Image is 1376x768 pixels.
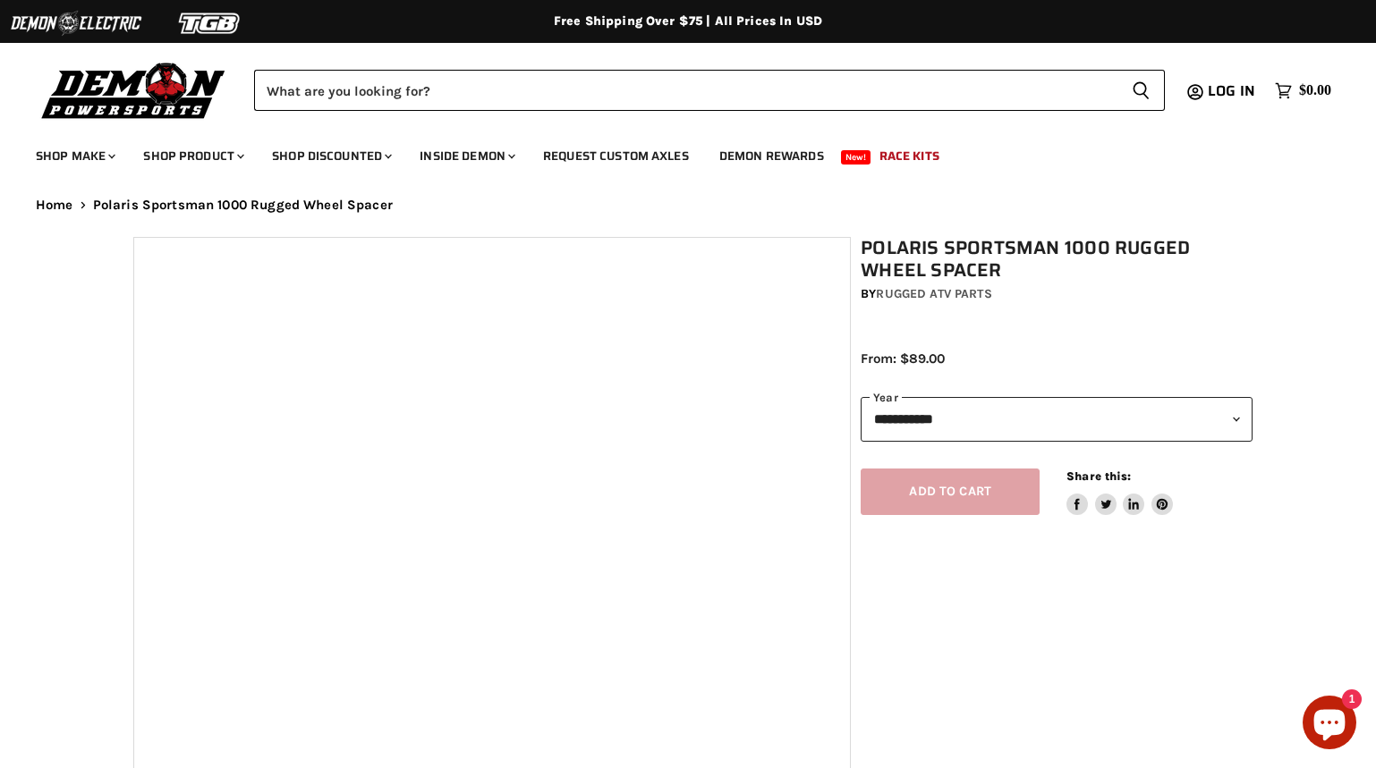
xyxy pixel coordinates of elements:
span: Polaris Sportsman 1000 Rugged Wheel Spacer [93,198,393,213]
a: Shop Make [22,138,126,174]
a: Home [36,198,73,213]
aside: Share this: [1066,468,1173,516]
a: Rugged ATV Parts [876,286,991,301]
ul: Main menu [22,131,1327,174]
div: by [861,284,1252,304]
a: Race Kits [866,138,953,174]
form: Product [254,70,1165,111]
select: year [861,397,1252,441]
a: Log in [1200,83,1266,99]
a: Demon Rewards [706,138,837,174]
img: Demon Powersports [36,58,232,122]
span: Log in [1208,80,1255,102]
img: TGB Logo 2 [143,6,277,40]
img: Demon Electric Logo 2 [9,6,143,40]
input: Search [254,70,1117,111]
a: Request Custom Axles [530,138,702,174]
span: Share this: [1066,469,1131,483]
span: $0.00 [1299,82,1331,99]
span: From: $89.00 [861,350,945,367]
h1: Polaris Sportsman 1000 Rugged Wheel Spacer [861,237,1252,282]
span: New! [841,150,871,165]
a: Shop Product [130,138,255,174]
inbox-online-store-chat: Shopify online store chat [1297,696,1362,754]
a: $0.00 [1266,78,1340,104]
a: Shop Discounted [259,138,403,174]
button: Search [1117,70,1165,111]
a: Inside Demon [406,138,526,174]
